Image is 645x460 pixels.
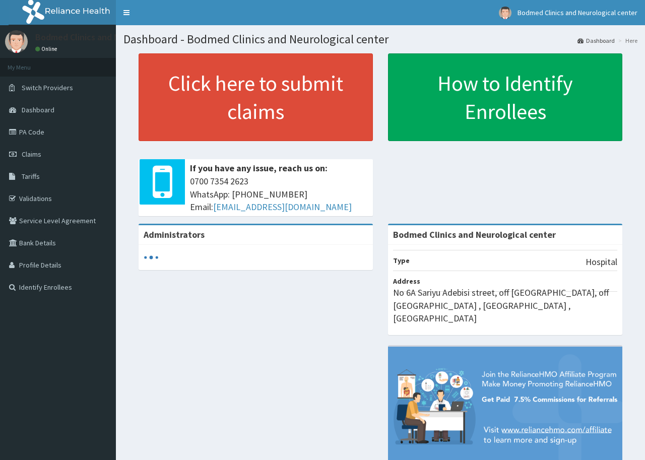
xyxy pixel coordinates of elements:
strong: Bodmed Clinics and Neurological center [393,229,556,240]
b: Address [393,277,420,286]
p: No 6A Sariyu Adebisi street, off [GEOGRAPHIC_DATA], off [GEOGRAPHIC_DATA] , [GEOGRAPHIC_DATA] , [... [393,286,617,325]
a: Click here to submit claims [139,53,373,141]
b: Administrators [144,229,205,240]
a: [EMAIL_ADDRESS][DOMAIN_NAME] [213,201,352,213]
a: Dashboard [577,36,615,45]
span: Switch Providers [22,83,73,92]
img: User Image [499,7,511,19]
a: Online [35,45,59,52]
li: Here [616,36,637,45]
img: User Image [5,30,28,53]
span: 0700 7354 2623 WhatsApp: [PHONE_NUMBER] Email: [190,175,368,214]
h1: Dashboard - Bodmed Clinics and Neurological center [123,33,637,46]
span: Claims [22,150,41,159]
b: If you have any issue, reach us on: [190,162,328,174]
p: Hospital [586,255,617,269]
b: Type [393,256,410,265]
span: Tariffs [22,172,40,181]
span: Dashboard [22,105,54,114]
a: How to Identify Enrollees [388,53,622,141]
svg: audio-loading [144,250,159,265]
p: Bodmed Clinics and Neurological center [35,33,192,42]
span: Bodmed Clinics and Neurological center [518,8,637,17]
